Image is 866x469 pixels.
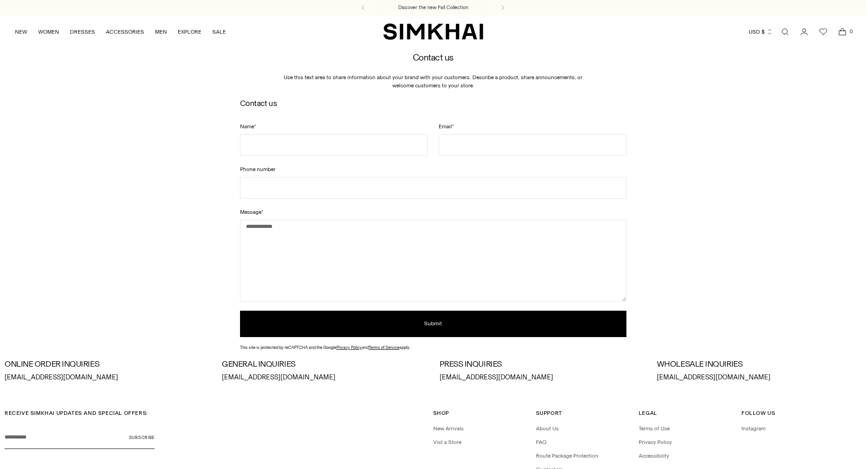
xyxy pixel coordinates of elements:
[129,426,155,449] button: Subscribe
[398,4,468,11] a: Discover the new Fall Collection
[5,373,209,383] p: [EMAIL_ADDRESS][DOMAIN_NAME]
[106,22,144,42] a: ACCESSORIES
[240,208,626,216] label: Message
[639,425,670,432] a: Terms of Use
[795,23,813,41] a: Go to the account page
[439,122,626,131] label: Email
[741,425,766,432] a: Instagram
[639,410,657,416] span: Legal
[657,360,861,369] h3: WHOLESALE INQUIRIES
[536,425,559,432] a: About Us
[5,360,209,369] h3: ONLINE ORDER INQUIRIES
[639,439,672,445] a: Privacy Policy
[433,439,461,445] a: Vist a Store
[5,410,148,416] span: RECEIVE SIMKHAI UPDATES AND SPECIAL OFFERS:
[274,52,592,62] h2: Contact us
[536,439,546,445] a: FAQ
[383,23,483,40] a: SIMKHAI
[741,410,775,416] span: Follow Us
[440,373,644,383] p: [EMAIL_ADDRESS][DOMAIN_NAME]
[847,27,855,35] span: 0
[155,22,167,42] a: MEN
[833,23,851,41] a: Open cart modal
[336,345,362,350] a: Privacy Policy
[639,453,669,459] a: Accessibility
[240,311,626,337] button: Submit
[240,165,626,173] label: Phone number
[369,345,400,350] a: Terms of Service
[749,22,773,42] button: USD $
[212,22,226,42] a: SALE
[222,360,426,369] h3: GENERAL INQUIRIES
[536,453,598,459] a: Route Package Protection
[433,410,449,416] span: Shop
[776,23,794,41] a: Open search modal
[433,425,464,432] a: New Arrivals
[814,23,832,41] a: Wishlist
[657,373,861,383] p: [EMAIL_ADDRESS][DOMAIN_NAME]
[70,22,95,42] a: DRESSES
[222,373,426,383] p: [EMAIL_ADDRESS][DOMAIN_NAME]
[240,99,626,107] h2: Contact us
[440,360,644,369] h3: PRESS INQUIRIES
[240,122,428,131] label: Name
[536,410,562,416] span: Support
[274,73,592,90] p: Use this text area to share information about your brand with your customers. Describe a product,...
[178,22,201,42] a: EXPLORE
[15,22,27,42] a: NEW
[38,22,59,42] a: WOMEN
[240,344,626,351] div: This site is protected by reCAPTCHA and the Google and apply.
